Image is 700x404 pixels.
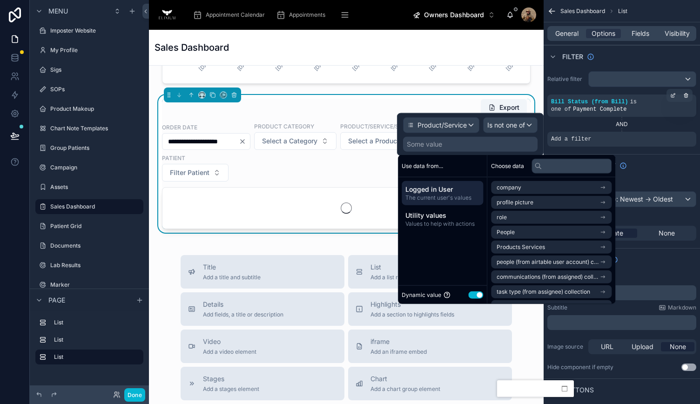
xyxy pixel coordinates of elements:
a: Patient Grid [35,219,143,234]
span: Add a list related to this record [370,274,451,281]
button: Export [481,99,527,116]
span: Visibility [665,29,690,38]
label: List [54,336,140,343]
span: Select a Category [262,136,317,146]
label: Patient [162,154,185,162]
label: My Profile [50,47,141,54]
span: Menu [48,7,68,16]
button: Clear [239,138,250,145]
a: My Profile [35,43,143,58]
span: URL [601,342,613,351]
span: Utility values [405,211,479,220]
button: DetailsAdd fields, a title or description [181,292,344,326]
span: Add a chart group element [370,385,440,393]
span: Use data from... [402,162,443,169]
span: List [618,7,627,15]
a: Group Patients [35,141,143,155]
a: Appointments [273,7,332,23]
a: Assets [35,180,143,195]
span: Appointments [289,11,325,19]
span: Details [203,300,283,309]
span: iframe [370,337,427,346]
label: Documents [50,242,141,249]
button: iframeAdd an iframe embed [348,330,512,363]
a: Imposter Website [35,23,143,38]
div: scrollable content [547,315,696,330]
span: Sales Dashboard [560,7,605,15]
label: Sales Dashboard [50,203,138,210]
span: Select a Product/Service/Supply [348,136,449,146]
button: ListAdd a list related to this record [348,255,512,289]
button: Select Button [254,132,337,150]
label: Product/Service/Supply [340,122,417,130]
label: Marker [50,281,141,289]
a: Campaign [35,160,143,175]
span: None [670,342,686,351]
span: Add a section to highlights fields [370,311,454,318]
div: Some value [407,140,442,149]
button: ChartAdd a chart group element [348,367,512,400]
span: Options [592,29,615,38]
span: None [659,229,675,238]
img: App logo [156,7,178,22]
span: Owners Dashboard [424,10,484,20]
span: Product/Service [417,121,467,130]
label: Product Makeup [50,105,141,113]
label: List [54,353,136,361]
label: Image source [547,343,585,350]
label: Sigs [50,66,141,74]
span: Add an iframe embed [370,348,427,356]
span: Filter [562,52,583,61]
a: Markdown [659,304,696,311]
a: Chart Note Templates [35,121,143,136]
span: Highlights [370,300,454,309]
span: Choose data [491,162,524,169]
a: Lab Results [35,258,143,273]
span: Add a video element [203,348,256,356]
span: Video [203,337,256,346]
div: Hide component if empty [547,364,613,371]
label: Lab Results [50,262,141,269]
span: Values to help with actions [405,220,479,228]
span: Is not one of [487,121,525,130]
span: List [370,263,451,272]
span: Payment Complete [573,106,626,113]
h1: Sales Dashboard [155,41,229,54]
label: Order Date [162,123,197,131]
label: Assets [50,183,141,191]
a: SOPs [35,82,143,97]
a: Documents [35,238,143,253]
label: Product Category [254,122,314,130]
button: TitleAdd a title and subtitle [181,255,344,289]
button: Done [124,388,145,402]
a: Sales Dashboard [35,199,143,214]
label: Patient Grid [50,222,141,230]
button: Order Date (from Bill): Newest -> Oldest [547,191,696,207]
div: scrollable content [547,285,696,300]
button: Select Button [405,7,503,23]
label: Group Patients [50,144,141,152]
a: Appointment Calendar [190,7,271,23]
span: Add fields, a title or description [203,311,283,318]
button: StagesAdd a stages element [181,367,344,400]
span: The current user's values [405,194,479,202]
label: Imposter Website [50,27,141,34]
span: Markdown [668,304,696,311]
a: Product Makeup [35,101,143,116]
span: Filter Patient [170,168,209,177]
div: scrollable content [185,5,405,25]
div: scrollable content [398,177,487,235]
span: Add a filter [551,135,591,143]
button: Select Button [340,132,468,150]
span: Buttons [562,385,594,395]
span: Page [48,296,65,305]
span: General [555,29,579,38]
div: AND [547,121,696,128]
button: HighlightsAdd a section to highlights fields [348,292,512,326]
button: Is not one of [483,117,538,133]
label: Subtitle [547,304,567,311]
span: Upload [632,342,653,351]
button: VideoAdd a video element [181,330,344,363]
button: Product/Service [403,117,479,133]
span: Stages [203,374,259,384]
